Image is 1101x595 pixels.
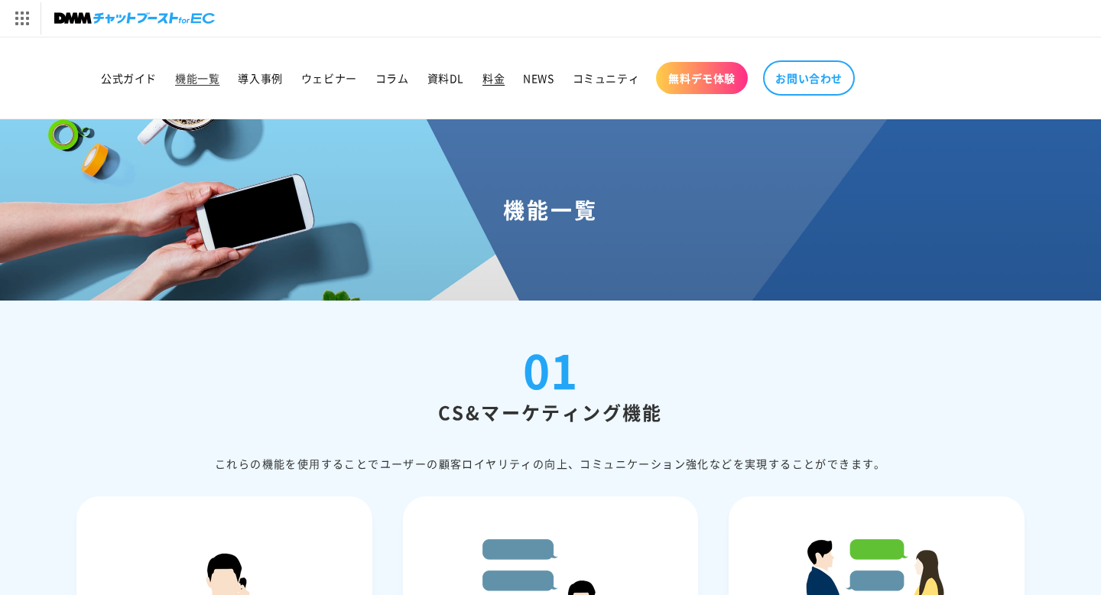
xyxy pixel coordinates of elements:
span: 機能一覧 [175,71,219,85]
span: 無料デモ体験 [668,71,736,85]
span: 料金 [482,71,505,85]
a: 公式ガイド [92,62,166,94]
img: サービス [2,2,41,34]
div: 01 [523,346,577,392]
a: 料金 [473,62,514,94]
span: 公式ガイド [101,71,157,85]
h2: CS&マーケティング機能 [76,400,1025,424]
span: ウェビナー [301,71,357,85]
a: コラム [366,62,418,94]
a: 資料DL [418,62,473,94]
a: 導入事例 [229,62,291,94]
span: コラム [375,71,409,85]
h1: 機能一覧 [18,196,1083,223]
a: コミュニティ [563,62,649,94]
span: お問い合わせ [775,71,843,85]
a: NEWS [514,62,563,94]
span: 資料DL [427,71,464,85]
a: ウェビナー [292,62,366,94]
a: 無料デモ体験 [656,62,748,94]
img: チャットブーストforEC [54,8,215,29]
span: 導入事例 [238,71,282,85]
a: 機能一覧 [166,62,229,94]
a: お問い合わせ [763,60,855,96]
div: これらの機能を使⽤することでユーザーの顧客ロイヤリティの向上、コミュニケーション強化などを実現することができます。 [76,454,1025,473]
span: コミュニティ [573,71,640,85]
span: NEWS [523,71,554,85]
